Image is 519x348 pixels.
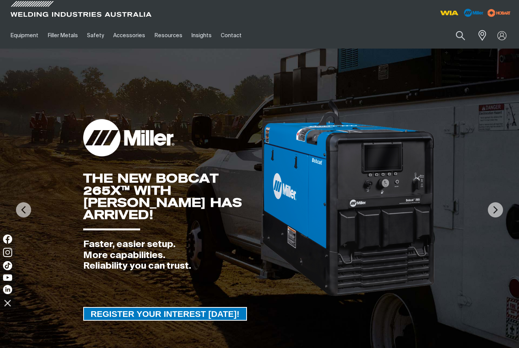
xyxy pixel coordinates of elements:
[6,22,386,49] nav: Main
[43,22,82,49] a: Filler Metals
[16,202,31,217] img: PrevArrow
[150,22,187,49] a: Resources
[83,307,247,321] a: REGISTER YOUR INTEREST TODAY!
[6,22,43,49] a: Equipment
[84,307,247,321] span: REGISTER YOUR INTEREST [DATE]!
[488,202,503,217] img: NextArrow
[438,27,473,44] input: Product name or item number...
[83,172,261,221] div: THE NEW BOBCAT 265X™ WITH [PERSON_NAME] HAS ARRIVED!
[3,261,12,270] img: TikTok
[83,239,261,272] div: Faster, easier setup. More capabilities. Reliability you can trust.
[216,22,246,49] a: Contact
[3,274,12,281] img: YouTube
[3,248,12,257] img: Instagram
[1,296,14,309] img: hide socials
[485,7,513,19] img: miller
[3,235,12,244] img: Facebook
[448,27,473,44] button: Search products
[187,22,216,49] a: Insights
[109,22,150,49] a: Accessories
[3,285,12,294] img: LinkedIn
[82,22,109,49] a: Safety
